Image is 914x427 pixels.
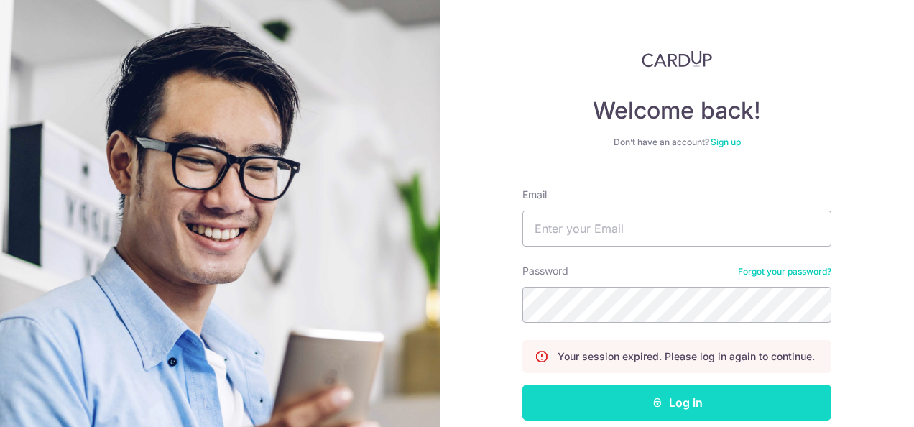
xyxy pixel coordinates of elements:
div: Don’t have an account? [522,137,831,148]
p: Your session expired. Please log in again to continue. [558,349,815,364]
button: Log in [522,385,831,421]
label: Password [522,264,568,278]
a: Sign up [711,137,741,147]
label: Email [522,188,547,202]
a: Forgot your password? [738,266,831,277]
img: CardUp Logo [642,50,712,68]
h4: Welcome back! [522,96,831,125]
input: Enter your Email [522,211,831,247]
